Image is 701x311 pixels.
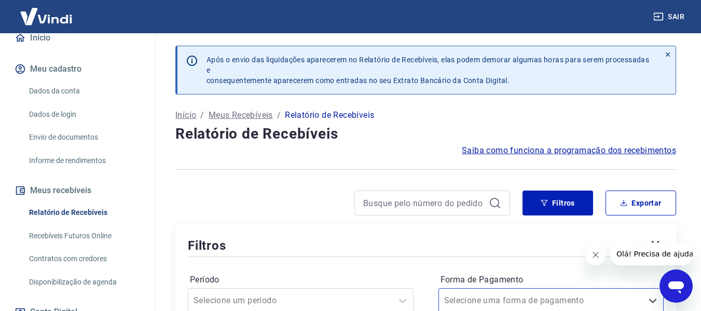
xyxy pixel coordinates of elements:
[190,274,411,286] label: Período
[175,124,676,144] h4: Relatório de Recebíveis
[25,104,143,125] a: Dados de login
[12,26,143,49] a: Início
[25,202,143,223] a: Relatório de Recebíveis
[610,242,693,265] iframe: Mensagem da empresa
[25,272,143,293] a: Disponibilização de agenda
[209,109,273,121] a: Meus Recebíveis
[585,245,606,265] iframe: Fechar mensagem
[6,7,87,16] span: Olá! Precisa de ajuda?
[651,7,689,26] button: Sair
[363,195,485,211] input: Busque pelo número do pedido
[200,109,204,121] p: /
[25,80,143,102] a: Dados da conta
[523,191,593,215] button: Filtros
[12,58,143,80] button: Meu cadastro
[462,144,676,157] a: Saiba como funciona a programação dos recebimentos
[285,109,374,121] p: Relatório de Recebíveis
[25,248,143,269] a: Contratos com credores
[175,109,196,121] a: Início
[25,225,143,247] a: Recebíveis Futuros Online
[441,274,662,286] label: Forma de Pagamento
[659,269,693,303] iframe: Botão para abrir a janela de mensagens
[277,109,281,121] p: /
[25,127,143,148] a: Envio de documentos
[188,237,226,254] h5: Filtros
[12,1,80,32] img: Vindi
[606,191,676,215] button: Exportar
[12,179,143,202] button: Meus recebíveis
[207,55,652,86] p: Após o envio das liquidações aparecerem no Relatório de Recebíveis, elas podem demorar algumas ho...
[25,150,143,171] a: Informe de rendimentos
